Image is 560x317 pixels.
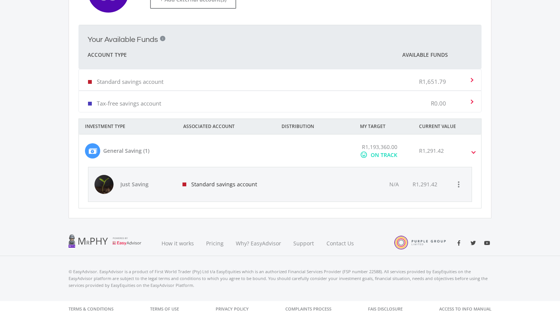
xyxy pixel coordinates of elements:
[368,301,403,317] a: FAIS Disclosure
[78,25,482,69] mat-expansion-panel-header: Your Available Funds i Account Type Available Funds
[287,231,320,256] a: Support
[79,167,481,208] div: General Saving (1) R1,193,360.00 mood ON TRACK R1,291.42
[177,119,275,134] div: ASSOCIATED ACCOUNT
[69,268,491,289] p: © EasyAdvisor. EasyAdvisor is a product of First World Trader (Pty) Ltd t/a EasyEquities which is...
[362,143,397,150] span: R1,193,360.00
[230,231,287,256] a: Why? EasyAdvisor
[79,69,481,90] mat-expansion-panel-header: Standard savings account R1,651.79
[413,181,437,188] div: R1,291.42
[402,51,448,59] span: Available Funds
[419,78,446,85] p: R1,651.79
[216,301,249,317] a: Privacy Policy
[413,119,491,134] div: CURRENT VALUE
[88,35,158,44] h2: Your Available Funds
[285,301,331,317] a: Complaints Process
[360,151,368,158] i: mood
[69,301,114,317] a: Terms & Conditions
[103,147,149,155] div: General Saving (1)
[389,181,399,188] span: N/A
[419,147,444,155] div: R1,291.42
[439,301,491,317] a: Access to Info Manual
[354,119,413,134] div: MY TARGET
[97,99,161,107] p: Tax-free savings account
[454,180,463,189] i: more_vert
[275,119,354,134] div: DISTRIBUTION
[320,231,361,256] a: Contact Us
[176,167,276,202] div: Standard savings account
[431,99,446,107] p: R0.00
[79,119,177,134] div: INVESTMENT TYPE
[150,301,179,317] a: Terms of Use
[97,78,163,85] p: Standard savings account
[120,181,174,188] span: Just Saving
[155,231,200,256] a: How it works
[78,69,482,112] div: Your Available Funds i Account Type Available Funds
[88,50,127,59] span: Account Type
[200,231,230,256] a: Pricing
[451,177,466,192] button: more_vert
[79,134,481,167] mat-expansion-panel-header: General Saving (1) R1,193,360.00 mood ON TRACK R1,291.42
[371,151,397,159] div: ON TRACK
[79,91,481,112] mat-expansion-panel-header: Tax-free savings account R0.00
[160,36,165,41] div: i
